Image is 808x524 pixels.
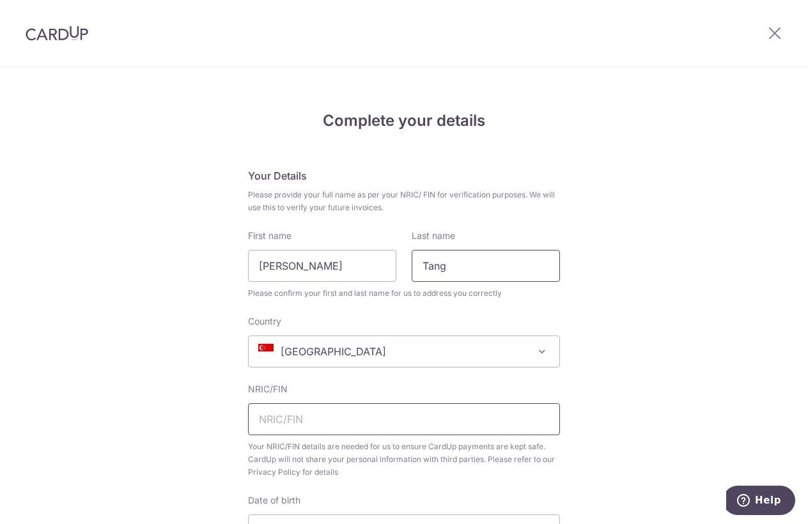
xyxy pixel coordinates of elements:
[248,440,560,479] span: Your NRIC/FIN details are needed for us to ensure CardUp payments are kept safe. CardUp will not ...
[726,486,795,518] iframe: Opens a widget where you can find more information
[248,250,396,282] input: First Name
[248,109,560,132] h4: Complete your details
[248,287,560,300] span: Please confirm your first and last name for us to address you correctly
[248,494,300,507] label: Date of birth
[248,316,281,327] span: translation missing: en.user_details.form.label.country
[248,229,291,242] label: First name
[249,336,559,367] span: Singapore
[248,403,560,435] input: NRIC/FIN
[412,250,560,282] input: Last name
[26,26,88,41] img: CardUp
[248,383,288,396] label: NRIC/FIN
[248,335,560,367] span: Singapore
[248,168,560,183] h5: Your Details
[412,229,455,242] label: Last name
[248,189,560,214] span: Please provide your full name as per your NRIC/ FIN for verification purposes. We will use this t...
